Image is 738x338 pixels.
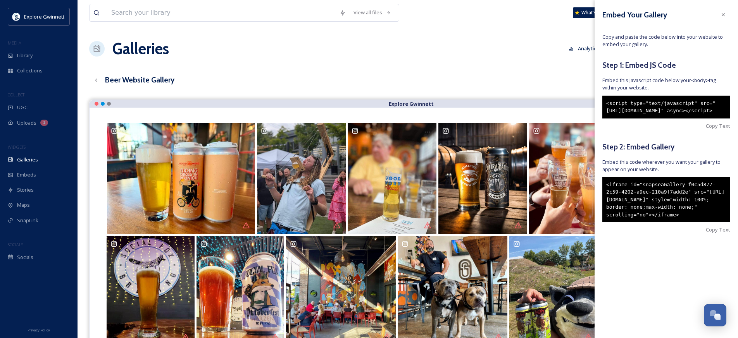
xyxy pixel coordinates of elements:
a: Holy smooooookes 😤💨💨💨💨 That was a helluva beer dinner! SOLD OUT 💅 Thank you to all of our guests ... [347,123,437,234]
span: MEDIA [8,40,21,46]
span: COLLECT [8,92,24,98]
span: <body> [691,77,709,83]
a: View all files [350,5,395,20]
span: Copy Text [706,226,730,233]
span: Socials [17,254,33,261]
span: Embed this code wherever you want your gallery to appear on your website. [602,158,730,173]
span: Collections [17,67,43,74]
h5: Step 2: Embed Gallery [602,141,730,153]
a: We got full hearts of here friendo! ❤️❤️❤️❤️ Fresh cans of “Riding Bikes In Munich” 4.7% Munich-S... [106,123,256,234]
span: Embeds [17,171,36,178]
button: Open Chat [704,304,726,326]
a: What's New [573,7,612,18]
a: We will #NeverForget. Today we raise a glass in remembrance of all of the lives given and impacte... [528,123,619,234]
img: download.jpeg [12,13,20,21]
span: Privacy Policy [28,328,50,333]
div: 1 [40,120,48,126]
span: Galleries [17,156,38,163]
div: <iframe id="snapseaGallery-f0c5d877-2c59-4202-a9ec-210a9f7add2e" src="[URL][DOMAIN_NAME]" style="... [602,177,730,223]
span: Uploads [17,119,36,127]
strong: Explore Gwinnett [389,100,434,107]
a: Analytics [565,41,607,56]
button: Analytics [565,41,603,56]
span: Copy and paste the code below into your website to embed your gallery. [602,33,730,48]
span: Library [17,52,33,59]
a: Privacy Policy [28,325,50,334]
span: UGC [17,104,28,111]
div: <script type="text/javascript" src="[URL][DOMAIN_NAME]" async></script> [602,96,730,118]
a: Get ready, Suwanee! 🍻 We’re thrilled to unveil our ContraBandit Pre-Prohibition Lager, a special ... [437,123,528,234]
a: Galleries [112,37,169,60]
span: Explore Gwinnett [24,13,64,20]
h3: Beer Website Gallery [105,74,174,86]
a: We had a heck of a week yall! We want to send a MAJOR thank you to our friends who traveled from ... [256,123,347,234]
span: WIDGETS [8,144,26,150]
span: Stories [17,186,34,194]
span: SnapLink [17,217,38,224]
h3: Embed Your Gallery [602,9,667,21]
h5: Step 1: Embed JS Code [602,60,730,71]
span: Copy Text [706,122,730,130]
span: Maps [17,201,30,209]
span: Embed this Javascript code below your tag within your website. [602,77,730,91]
input: Search your library [107,4,336,21]
span: SOCIALS [8,242,23,247]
